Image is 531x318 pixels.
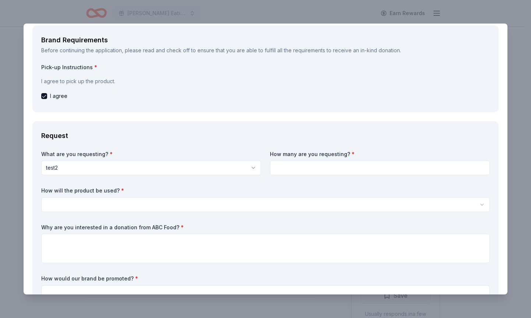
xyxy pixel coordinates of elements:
[41,151,261,158] label: What are you requesting?
[41,34,490,46] div: Brand Requirements
[41,224,490,231] label: Why are you interested in a donation from ABC Food?
[41,64,490,71] label: Pick-up Instructions
[41,77,490,86] p: I agree to pick up the product.
[41,130,490,142] div: Request
[41,187,490,194] label: How will the product be used?
[270,151,490,158] label: How many are you requesting?
[41,46,490,55] div: Before continuing the application, please read and check off to ensure that you are able to fulfi...
[50,92,67,100] span: I agree
[41,275,490,282] label: How would our brand be promoted?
